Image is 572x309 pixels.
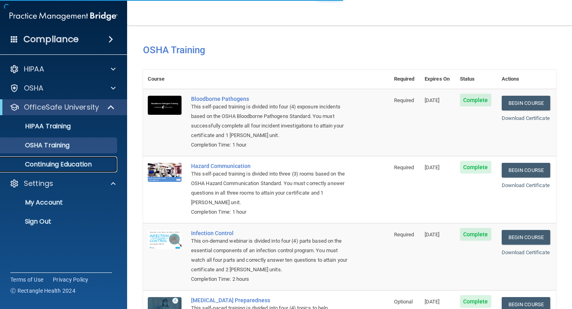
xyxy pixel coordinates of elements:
[5,122,71,130] p: HIPAA Training
[191,140,350,150] div: Completion Time: 1 hour
[460,295,491,308] span: Complete
[10,179,116,188] a: Settings
[24,83,44,93] p: OSHA
[420,70,455,89] th: Expires On
[24,179,53,188] p: Settings
[502,163,550,178] a: Begin Course
[191,297,350,303] a: [MEDICAL_DATA] Preparedness
[425,299,440,305] span: [DATE]
[10,287,75,295] span: Ⓒ Rectangle Health 2024
[460,228,491,241] span: Complete
[425,232,440,238] span: [DATE]
[425,164,440,170] span: [DATE]
[53,276,89,284] a: Privacy Policy
[502,249,550,255] a: Download Certificate
[191,169,350,207] div: This self-paced training is divided into three (3) rooms based on the OSHA Hazard Communication S...
[5,199,114,207] p: My Account
[5,218,114,226] p: Sign Out
[10,276,43,284] a: Terms of Use
[502,182,550,188] a: Download Certificate
[10,64,116,74] a: HIPAA
[191,163,350,169] a: Hazard Communication
[394,232,414,238] span: Required
[24,102,99,112] p: OfficeSafe University
[143,44,556,56] h4: OSHA Training
[394,164,414,170] span: Required
[460,161,491,174] span: Complete
[394,97,414,103] span: Required
[389,70,420,89] th: Required
[191,102,350,140] div: This self-paced training is divided into four (4) exposure incidents based on the OSHA Bloodborne...
[10,8,118,24] img: PMB logo
[497,70,556,89] th: Actions
[191,274,350,284] div: Completion Time: 2 hours
[143,70,186,89] th: Course
[502,115,550,121] a: Download Certificate
[5,141,70,149] p: OSHA Training
[191,230,350,236] a: Infection Control
[191,207,350,217] div: Completion Time: 1 hour
[425,97,440,103] span: [DATE]
[502,96,550,110] a: Begin Course
[460,94,491,106] span: Complete
[191,96,350,102] a: Bloodborne Pathogens
[455,70,497,89] th: Status
[191,236,350,274] div: This on-demand webinar is divided into four (4) parts based on the essential components of an inf...
[10,83,116,93] a: OSHA
[24,64,44,74] p: HIPAA
[394,299,413,305] span: Optional
[23,34,79,45] h4: Compliance
[10,102,115,112] a: OfficeSafe University
[5,160,114,168] p: Continuing Education
[502,230,550,245] a: Begin Course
